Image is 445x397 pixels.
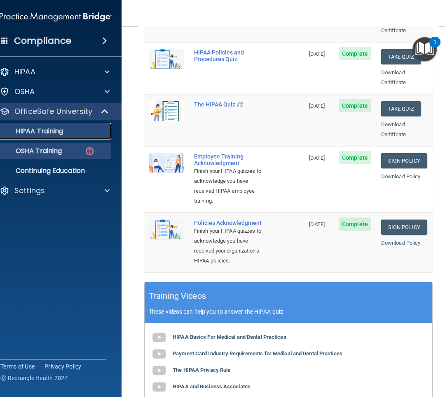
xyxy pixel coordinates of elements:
img: gray_youtube_icon.38fcd6cc.png [151,379,167,395]
p: Settings [14,186,45,196]
span: [DATE] [309,221,325,227]
div: 1 [433,42,436,53]
a: Privacy Policy [44,362,82,371]
div: Finish your HIPAA quizzes to acknowledge you have received your organization’s HIPAA policies. [194,226,263,266]
a: Download Policy [381,240,421,246]
span: Ⓒ Rectangle Health 2024 [0,374,68,382]
img: gray_youtube_icon.38fcd6cc.png [151,346,167,362]
div: Finish your HIPAA quizzes to acknowledge you have received HIPAA employee training. [194,166,263,206]
p: These videos can help you to answer the HIPAA quiz [149,308,428,315]
p: HIPAA [14,67,35,77]
span: [DATE] [309,51,325,57]
span: Complete [339,47,371,60]
b: HIPAA and Business Associates [173,383,251,390]
button: Take Quiz [381,101,421,116]
b: HIPAA Basics For Medical and Dental Practices [173,334,286,340]
div: Employee Training Acknowledgment [194,153,263,166]
a: Terms of Use [0,362,35,371]
a: Sign Policy [381,220,427,235]
a: Download Certificate [381,121,406,137]
img: gray_youtube_icon.38fcd6cc.png [151,362,167,379]
span: Complete [339,151,371,164]
button: Open Resource Center, 1 new notification [412,37,437,61]
a: Download Policy [381,173,421,180]
b: The HIPAA Privacy Rule [173,367,230,373]
button: Take Quiz [381,49,421,64]
h5: Training Videos [149,289,206,303]
b: Payment Card Industry Requirements for Medical and Dental Practices [173,350,342,357]
p: OSHA [14,87,35,97]
img: danger-circle.6113f641.png [84,146,95,156]
a: Sign Policy [381,153,427,168]
div: HIPAA Policies and Procedures Quiz [194,49,263,62]
a: Download Certificate [381,69,406,85]
div: Policies Acknowledgment [194,220,263,226]
h4: Compliance [14,35,71,47]
p: OfficeSafe University [14,106,92,116]
img: gray_youtube_icon.38fcd6cc.png [151,329,167,346]
span: [DATE] [309,103,325,109]
span: Complete [339,99,371,112]
div: The HIPAA Quiz #2 [194,101,263,108]
span: [DATE] [309,155,325,161]
a: Download Certificate [381,17,406,33]
span: Complete [339,217,371,231]
iframe: Drift Widget Chat Controller [404,340,435,371]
